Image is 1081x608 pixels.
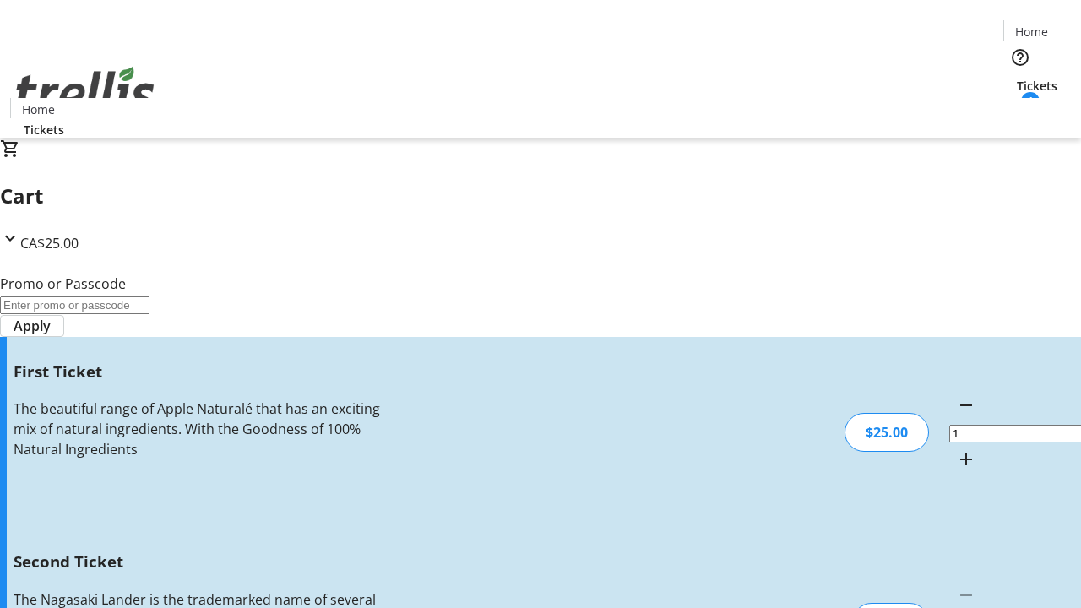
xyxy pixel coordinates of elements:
button: Decrement by one [949,388,983,422]
h3: First Ticket [14,360,383,383]
a: Home [11,100,65,118]
span: Tickets [24,121,64,138]
span: Home [1015,23,1048,41]
span: Home [22,100,55,118]
div: $25.00 [845,413,929,452]
a: Home [1004,23,1058,41]
a: Tickets [10,121,78,138]
span: Apply [14,316,51,336]
button: Help [1003,41,1037,74]
img: Orient E2E Organization SdwJoS00mz's Logo [10,48,160,133]
span: CA$25.00 [20,234,79,252]
div: The beautiful range of Apple Naturalé that has an exciting mix of natural ingredients. With the G... [14,399,383,459]
a: Tickets [1003,77,1071,95]
button: Cart [1003,95,1037,128]
h3: Second Ticket [14,550,383,573]
span: Tickets [1017,77,1057,95]
button: Increment by one [949,442,983,476]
